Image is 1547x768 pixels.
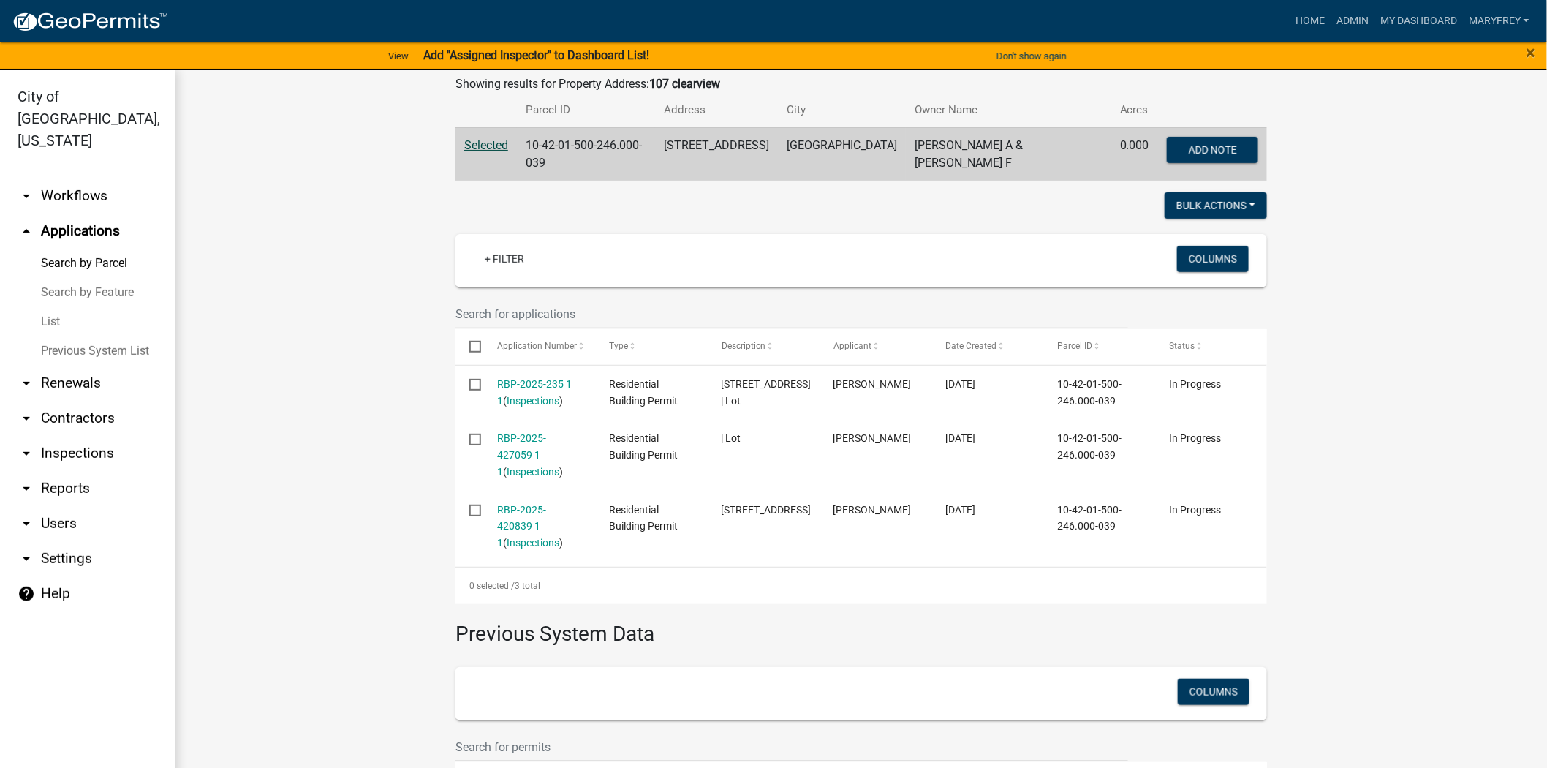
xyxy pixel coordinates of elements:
[469,581,515,591] span: 0 selected /
[610,504,678,532] span: Residential Building Permit
[507,537,560,549] a: Inspections
[833,432,912,444] span: Robin kruer
[722,378,812,407] span: 107 Clearview dr. | Lot
[1178,679,1249,705] button: Columns
[649,77,720,91] strong: 107 clearview
[18,222,35,240] i: arrow_drop_up
[610,432,678,461] span: Residential Building Permit
[423,48,649,62] strong: Add "Assigned Inspector" to Dashboard List!
[1057,432,1122,461] span: 10-42-01-500-246.000-039
[464,138,508,152] a: Selected
[1057,378,1122,407] span: 10-42-01-500-246.000-039
[1177,246,1249,272] button: Columns
[455,329,483,364] datatable-header-cell: Select
[455,604,1267,650] h3: Previous System Data
[455,568,1267,604] div: 3 total
[1057,504,1122,532] span: 10-42-01-500-246.000-039
[498,376,582,410] div: ( )
[18,374,35,392] i: arrow_drop_down
[833,341,871,351] span: Applicant
[722,504,812,516] span: 107 Clearview Dr. | Lot
[483,329,595,364] datatable-header-cell: Application Number
[18,585,35,603] i: help
[1169,432,1221,444] span: In Progress
[945,378,975,390] span: 06/17/2025
[1527,42,1536,63] span: ×
[18,410,35,427] i: arrow_drop_down
[18,445,35,462] i: arrow_drop_down
[498,504,547,549] a: RBP-2025-420839 1 1
[455,75,1267,93] div: Showing results for Property Address:
[18,550,35,568] i: arrow_drop_down
[1155,329,1267,364] datatable-header-cell: Status
[1165,192,1267,219] button: Bulk Actions
[722,341,766,351] span: Description
[1188,143,1236,155] span: Add Note
[778,93,906,127] th: City
[945,504,975,516] span: 05/14/2025
[833,378,912,390] span: Dannette F Kruer
[455,299,1128,329] input: Search for applications
[498,432,547,478] a: RBP-2025-427059 1 1
[610,378,678,407] span: Residential Building Permit
[1111,93,1158,127] th: Acres
[517,93,655,127] th: Parcel ID
[655,127,778,181] td: [STREET_ADDRESS]
[498,430,582,480] div: ( )
[991,44,1073,68] button: Don't show again
[1167,137,1258,163] button: Add Note
[708,329,820,364] datatable-header-cell: Description
[1111,127,1158,181] td: 0.000
[655,93,778,127] th: Address
[455,732,1128,762] input: Search for permits
[498,378,572,407] a: RBP-2025-235 1 1
[473,246,536,272] a: + Filter
[610,341,629,351] span: Type
[507,395,560,407] a: Inspections
[1057,341,1092,351] span: Parcel ID
[595,329,707,364] datatable-header-cell: Type
[1463,7,1535,35] a: MaryFrey
[833,504,912,516] span: Robin kruer
[1169,378,1221,390] span: In Progress
[1527,44,1536,61] button: Close
[906,127,1111,181] td: [PERSON_NAME] A & [PERSON_NAME] F
[906,93,1111,127] th: Owner Name
[1331,7,1374,35] a: Admin
[498,502,582,551] div: ( )
[1169,504,1221,516] span: In Progress
[382,44,415,68] a: View
[1169,341,1195,351] span: Status
[18,480,35,497] i: arrow_drop_down
[1374,7,1463,35] a: My Dashboard
[820,329,931,364] datatable-header-cell: Applicant
[1290,7,1331,35] a: Home
[517,127,655,181] td: 10-42-01-500-246.000-039
[507,466,560,478] a: Inspections
[931,329,1043,364] datatable-header-cell: Date Created
[498,341,578,351] span: Application Number
[945,341,996,351] span: Date Created
[18,515,35,532] i: arrow_drop_down
[945,432,975,444] span: 05/28/2025
[722,432,741,444] span: | Lot
[1043,329,1155,364] datatable-header-cell: Parcel ID
[778,127,906,181] td: [GEOGRAPHIC_DATA]
[18,187,35,205] i: arrow_drop_down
